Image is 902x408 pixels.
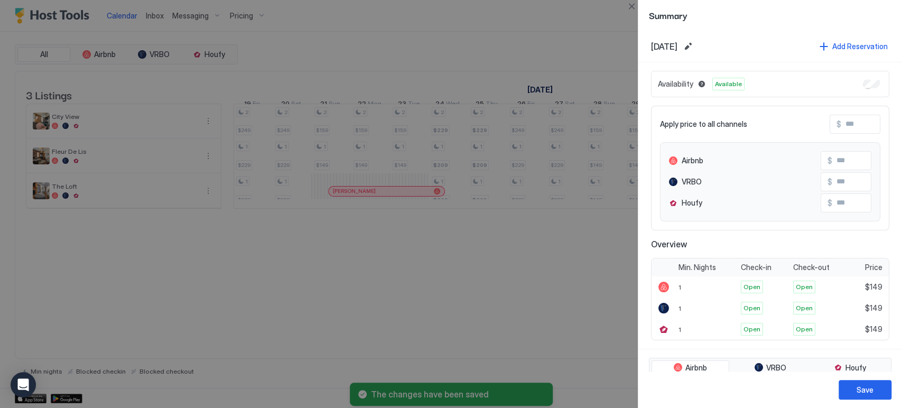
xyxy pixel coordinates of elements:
[827,198,832,208] span: $
[796,282,813,292] span: Open
[658,79,693,89] span: Availability
[811,360,889,375] button: Houfy
[743,282,760,292] span: Open
[818,39,889,53] button: Add Reservation
[651,239,889,249] span: Overview
[827,177,832,187] span: $
[865,282,882,292] span: $149
[865,263,882,272] span: Price
[865,303,882,313] span: $149
[857,384,873,395] div: Save
[743,303,760,313] span: Open
[796,303,813,313] span: Open
[682,40,694,53] button: Edit date range
[865,324,882,334] span: $149
[766,363,786,373] span: VRBO
[682,198,702,208] span: Houfy
[649,358,891,378] div: tab-group
[832,41,888,52] div: Add Reservation
[682,177,702,187] span: VRBO
[793,263,830,272] span: Check-out
[660,119,747,129] span: Apply price to all channels
[678,326,681,333] span: 1
[11,372,36,397] div: Open Intercom Messenger
[695,78,708,90] button: Blocked dates override all pricing rules and remain unavailable until manually unblocked
[741,263,771,272] span: Check-in
[845,363,866,373] span: Houfy
[827,156,832,165] span: $
[796,324,813,334] span: Open
[678,263,716,272] span: Min. Nights
[652,360,729,375] button: Airbnb
[682,156,703,165] span: Airbnb
[743,324,760,334] span: Open
[678,304,681,312] span: 1
[678,283,681,291] span: 1
[649,8,891,22] span: Summary
[651,41,677,52] span: [DATE]
[685,363,707,373] span: Airbnb
[715,79,742,89] span: Available
[731,360,809,375] button: VRBO
[836,119,841,129] span: $
[839,380,891,400] button: Save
